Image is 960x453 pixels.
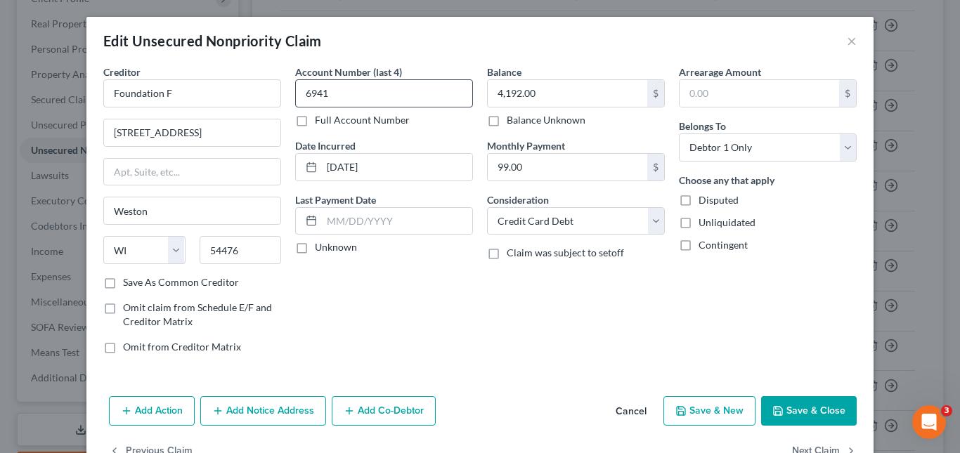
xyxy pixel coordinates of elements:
input: Search creditor by name... [103,79,281,107]
div: $ [839,80,856,107]
span: Claim was subject to setoff [507,247,624,258]
span: Contingent [699,239,748,251]
button: Save & New [663,396,755,426]
button: Add Action [109,396,195,426]
div: $ [647,154,664,180]
label: Last Payment Date [295,192,376,207]
label: Save As Common Creditor [123,275,239,289]
span: Disputed [699,194,739,206]
label: Monthly Payment [487,138,565,153]
span: Creditor [103,66,141,78]
input: Enter city... [104,197,280,224]
span: Belongs To [679,120,726,132]
div: Edit Unsecured Nonpriority Claim [103,31,322,51]
input: Apt, Suite, etc... [104,159,280,185]
input: MM/DD/YYYY [322,208,472,235]
button: × [847,32,857,49]
span: Omit claim from Schedule E/F and Creditor Matrix [123,301,272,327]
label: Choose any that apply [679,173,774,188]
input: 0.00 [488,154,647,180]
button: Add Co-Debtor [332,396,436,426]
input: Enter address... [104,119,280,146]
label: Arrearage Amount [679,65,761,79]
label: Balance [487,65,521,79]
iframe: Intercom live chat [912,405,946,439]
button: Save & Close [761,396,857,426]
input: 0.00 [680,80,839,107]
label: Date Incurred [295,138,356,153]
input: XXXX [295,79,473,107]
input: 0.00 [488,80,647,107]
span: Unliquidated [699,216,755,228]
label: Consideration [487,192,549,207]
label: Unknown [315,240,357,254]
div: $ [647,80,664,107]
button: Cancel [604,398,658,426]
input: Enter zip... [200,236,282,264]
label: Balance Unknown [507,113,585,127]
label: Account Number (last 4) [295,65,402,79]
input: MM/DD/YYYY [322,154,472,180]
span: Omit from Creditor Matrix [123,341,241,353]
span: 3 [941,405,952,416]
label: Full Account Number [315,113,410,127]
button: Add Notice Address [200,396,326,426]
